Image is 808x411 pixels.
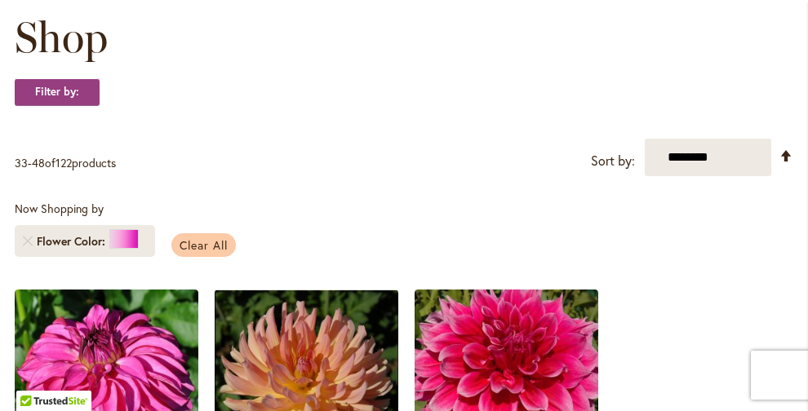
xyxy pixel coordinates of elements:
span: 33 [15,155,28,170]
a: Remove Flower Color Pink [23,236,33,246]
a: Clear All [171,233,236,257]
iframe: Launch Accessibility Center [12,353,58,399]
span: Clear All [180,237,228,253]
span: Flower Color [37,233,109,250]
span: 48 [32,155,45,170]
span: Now Shopping by [15,201,104,216]
p: - of products [15,150,116,176]
strong: Filter by: [15,78,100,106]
label: Sort by: [591,146,635,176]
span: Shop [15,13,108,62]
span: 122 [55,155,72,170]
